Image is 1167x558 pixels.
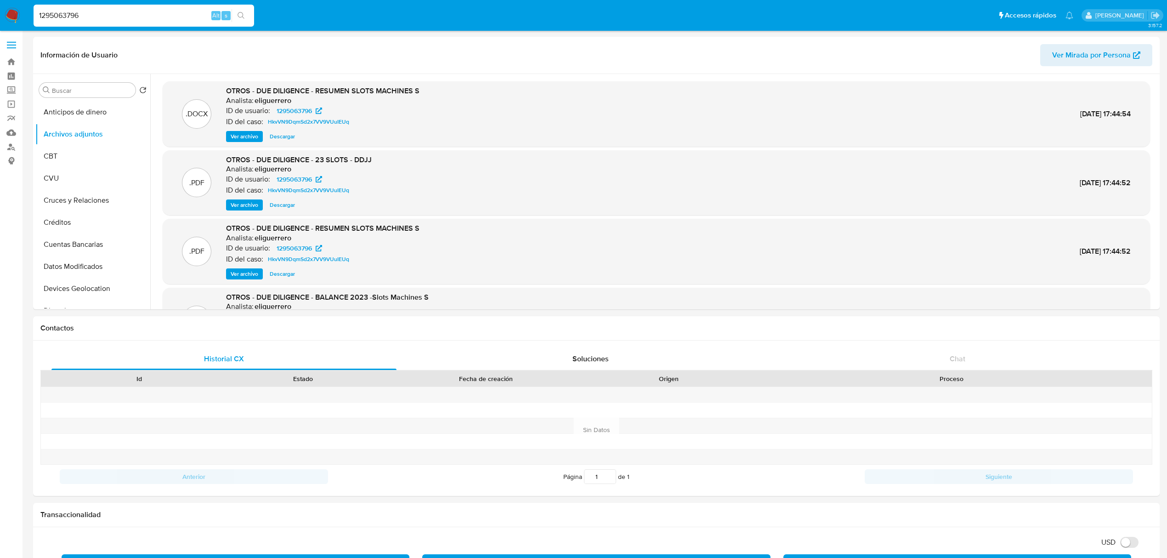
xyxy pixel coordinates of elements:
[1005,11,1056,20] span: Accesos rápidos
[226,244,270,253] p: ID de usuario:
[35,278,150,300] button: Devices Geolocation
[226,199,263,211] button: Ver archivo
[271,174,328,185] a: 1295063796
[35,189,150,211] button: Cruces y Relaciones
[255,233,291,243] h6: eliguerrero
[226,165,254,174] p: Analista:
[264,116,353,127] a: HkvVN9DqmSd2x7VV9VUuIEUq
[757,374,1145,383] div: Proceso
[255,302,291,311] h6: eliguerrero
[35,123,150,145] button: Archivos adjuntos
[226,302,254,311] p: Analista:
[268,185,349,196] span: HkvVN9DqmSd2x7VV9VUuIEUq
[226,186,263,195] p: ID del caso:
[63,374,215,383] div: Id
[60,469,328,484] button: Anterior
[270,269,295,279] span: Descargar
[277,174,312,185] span: 1295063796
[231,269,258,279] span: Ver archivo
[265,131,300,142] button: Descargar
[226,131,263,142] button: Ver archivo
[950,353,965,364] span: Chat
[264,185,353,196] a: HkvVN9DqmSd2x7VV9VUuIEUq
[270,132,295,141] span: Descargar
[40,510,1152,519] h1: Transaccionalidad
[226,292,429,302] span: OTROS - DUE DILIGENCE - BALANCE 2023 -Slots Machines S
[255,96,291,105] h6: eliguerrero
[1052,44,1131,66] span: Ver Mirada por Persona
[1080,177,1131,188] span: [DATE] 17:44:52
[226,233,254,243] p: Analista:
[35,300,150,322] button: Direcciones
[277,105,312,116] span: 1295063796
[563,469,629,484] span: Página de
[186,109,208,119] p: .DOCX
[226,96,254,105] p: Analista:
[271,243,328,254] a: 1295063796
[226,175,270,184] p: ID de usuario:
[40,51,118,60] h1: Información de Usuario
[35,211,150,233] button: Créditos
[35,145,150,167] button: CBT
[255,165,291,174] h6: eliguerrero
[34,10,254,22] input: Buscar usuario o caso...
[52,86,132,95] input: Buscar
[572,353,609,364] span: Soluciones
[265,199,300,211] button: Descargar
[226,154,372,165] span: OTROS - DUE DILIGENCE - 23 SLOTS - DDJJ
[35,256,150,278] button: Datos Modificados
[189,246,204,256] p: .PDF
[232,9,250,22] button: search-icon
[189,178,204,188] p: .PDF
[627,472,629,481] span: 1
[227,374,379,383] div: Estado
[204,353,244,364] span: Historial CX
[231,200,258,210] span: Ver archivo
[1095,11,1147,20] p: eliana.eguerrero@mercadolibre.com
[268,254,349,265] span: HkvVN9DqmSd2x7VV9VUuIEUq
[1080,108,1131,119] span: [DATE] 17:44:54
[1150,11,1160,20] a: Salir
[268,116,349,127] span: HkvVN9DqmSd2x7VV9VUuIEUq
[35,167,150,189] button: CVU
[277,243,312,254] span: 1295063796
[593,374,744,383] div: Origen
[865,469,1133,484] button: Siguiente
[226,85,419,96] span: OTROS - DUE DILIGENCE - RESUMEN SLOTS MACHINES S
[1080,246,1131,256] span: [DATE] 17:44:52
[1065,11,1073,19] a: Notificaciones
[139,86,147,97] button: Volver al orden por defecto
[226,106,270,115] p: ID de usuario:
[265,268,300,279] button: Descargar
[35,101,150,123] button: Anticipos de dinero
[226,268,263,279] button: Ver archivo
[1040,44,1152,66] button: Ver Mirada por Persona
[226,117,263,126] p: ID del caso:
[231,132,258,141] span: Ver archivo
[225,11,227,20] span: s
[212,11,220,20] span: Alt
[43,86,50,94] button: Buscar
[226,223,419,233] span: OTROS - DUE DILIGENCE - RESUMEN SLOTS MACHINES S
[270,200,295,210] span: Descargar
[35,233,150,256] button: Cuentas Bancarias
[40,324,1152,333] h1: Contactos
[391,374,580,383] div: Fecha de creación
[264,254,353,265] a: HkvVN9DqmSd2x7VV9VUuIEUq
[271,105,328,116] a: 1295063796
[226,255,263,264] p: ID del caso:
